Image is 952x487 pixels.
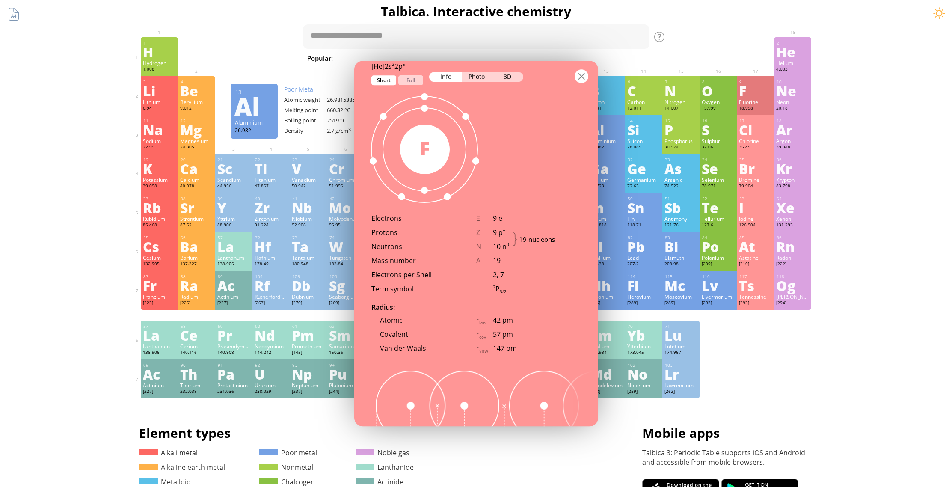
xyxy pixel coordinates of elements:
div: Y [217,201,250,214]
div: Krypton [776,176,809,183]
div: Mc [664,279,697,292]
div: Calcium [180,176,213,183]
div: Protons [371,228,476,237]
div: 26.9815385 [327,96,370,104]
div: 12 [181,118,213,124]
div: 4.003 [776,66,809,73]
div: 207.2 [627,261,660,268]
div: 178.49 [255,261,288,268]
div: Tin [627,215,660,222]
div: 13 [235,88,273,96]
div: 50.942 [292,183,325,190]
div: Ba [180,240,213,253]
div: 126.904 [739,222,772,229]
div: 30.974 [664,144,697,151]
div: Sodium [143,137,176,144]
div: Sc [217,162,250,175]
div: Aluminium [590,137,623,144]
div: 40.078 [180,183,213,190]
div: Chlorine [739,137,772,144]
div: Lanthanum [217,254,250,261]
div: Ne [776,84,809,98]
div: 72 [255,235,288,241]
div: 31 [590,157,623,163]
div: 15 [665,118,697,124]
div: Tungsten [329,254,362,261]
sub: 4 [520,58,523,64]
div: Ts [739,279,772,292]
div: Selenium [702,176,735,183]
div: Kr [776,162,809,175]
div: 56 [181,235,213,241]
div: 28.085 [627,144,660,151]
div: Scandium [217,176,250,183]
div: 50 [628,196,660,202]
div: 1.008 [143,66,176,73]
div: 39 [218,196,250,202]
div: 117 [739,274,772,279]
a: Noble gas [356,448,409,457]
div: Ac [217,279,250,292]
div: Hafnium [255,254,288,261]
div: V [292,162,325,175]
div: 55 [143,235,176,241]
div: 10.81 [590,105,623,112]
div: 19 nucleons [519,235,562,243]
a: Lanthanide [356,463,414,472]
sup: + [503,228,505,233]
div: 21 [218,157,250,163]
div: 35.45 [739,144,772,151]
div: 13 [590,118,623,124]
div: S [702,123,735,137]
div: 116 [702,274,735,279]
span: Water [382,53,411,63]
div: Hydrogen [143,59,176,66]
div: Sb [664,201,697,214]
div: 82 [628,235,660,241]
div: Gallium [590,176,623,183]
div: Argon [776,137,809,144]
div: K [143,162,176,175]
div: Carbon [627,98,660,105]
div: Boiling point [284,116,327,124]
div: Chromium [329,176,362,183]
div: Na [143,123,176,137]
div: Fl [627,279,660,292]
div: Cesium [143,254,176,261]
div: Ga [590,162,623,175]
div: 106 [329,274,362,279]
div: 91.224 [255,222,288,229]
div: O [702,84,735,98]
div: Rf [255,279,288,292]
div: C [627,84,660,98]
div: Ge [627,162,660,175]
div: Bromine [739,176,772,183]
div: Thallium [590,254,623,261]
div: Potassium [143,176,176,183]
div: Tl [590,240,623,253]
div: [210] [739,261,772,268]
div: Cr [329,162,362,175]
a: Poor metal [259,448,317,457]
div: 32.06 [702,144,735,151]
div: Ti [255,162,288,175]
div: 16 [702,118,735,124]
div: 69.723 [590,183,623,190]
div: Radon [776,254,809,261]
a: Actinide [356,477,403,487]
div: Boron [590,98,623,105]
div: 183.84 [329,261,362,268]
div: Cl [739,123,772,137]
div: Al [590,123,623,137]
div: Cs [143,240,176,253]
div: Bi [664,240,697,253]
div: A [476,256,493,265]
a: Alkaline earth metal [139,463,225,472]
div: Po [702,240,735,253]
div: Polonium [702,254,735,261]
div: 114.818 [590,222,623,229]
div: Hf [255,240,288,253]
div: 14.007 [664,105,697,112]
span: [MEDICAL_DATA] [596,53,658,63]
div: Ta [292,240,325,253]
